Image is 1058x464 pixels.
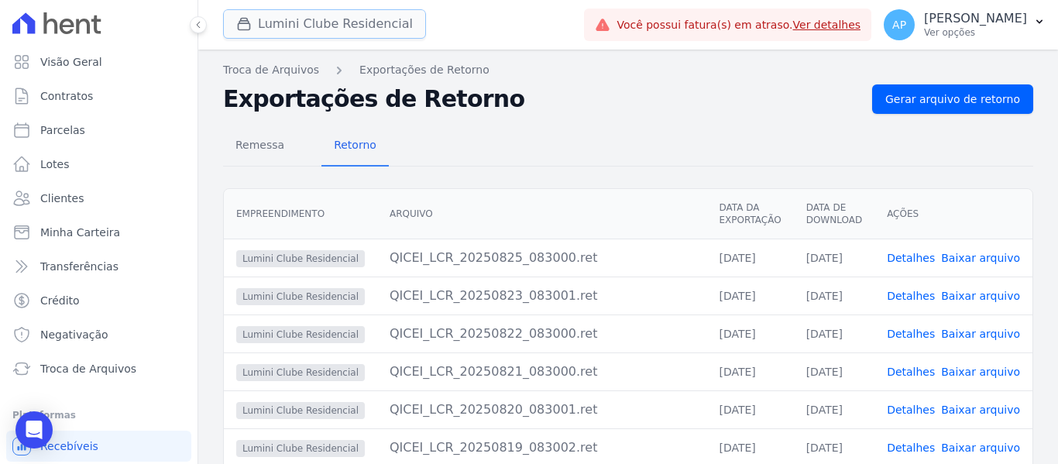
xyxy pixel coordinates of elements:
a: Negativação [6,319,191,350]
span: AP [892,19,906,30]
td: [DATE] [794,277,874,314]
span: Retorno [325,129,386,160]
td: [DATE] [794,352,874,390]
a: Troca de Arquivos [223,62,319,78]
td: [DATE] [706,352,793,390]
a: Parcelas [6,115,191,146]
td: [DATE] [794,390,874,428]
td: [DATE] [706,314,793,352]
a: Lotes [6,149,191,180]
a: Crédito [6,285,191,316]
a: Contratos [6,81,191,112]
span: Lotes [40,156,70,172]
p: [PERSON_NAME] [924,11,1027,26]
th: Empreendimento [224,189,377,239]
h2: Exportações de Retorno [223,85,860,113]
div: QICEI_LCR_20250820_083001.ret [390,400,695,419]
td: [DATE] [706,239,793,277]
a: Ver detalhes [793,19,861,31]
a: Recebíveis [6,431,191,462]
span: Lumini Clube Residencial [236,364,365,381]
div: QICEI_LCR_20250819_083002.ret [390,438,695,457]
span: Lumini Clube Residencial [236,440,365,457]
span: Recebíveis [40,438,98,454]
a: Minha Carteira [6,217,191,248]
a: Remessa [223,126,297,167]
a: Baixar arquivo [941,366,1020,378]
div: QICEI_LCR_20250825_083000.ret [390,249,695,267]
a: Baixar arquivo [941,328,1020,340]
span: Troca de Arquivos [40,361,136,376]
td: [DATE] [794,239,874,277]
button: AP [PERSON_NAME] Ver opções [871,3,1058,46]
th: Data da Exportação [706,189,793,239]
a: Baixar arquivo [941,290,1020,302]
span: Contratos [40,88,93,104]
span: Parcelas [40,122,85,138]
td: [DATE] [706,277,793,314]
span: Você possui fatura(s) em atraso. [617,17,860,33]
div: QICEI_LCR_20250822_083000.ret [390,325,695,343]
a: Detalhes [887,442,935,454]
div: Open Intercom Messenger [15,411,53,449]
span: Lumini Clube Residencial [236,402,365,419]
a: Baixar arquivo [941,404,1020,416]
a: Exportações de Retorno [359,62,489,78]
span: Clientes [40,191,84,206]
a: Baixar arquivo [941,442,1020,454]
th: Data de Download [794,189,874,239]
a: Detalhes [887,328,935,340]
a: Troca de Arquivos [6,353,191,384]
a: Detalhes [887,366,935,378]
a: Clientes [6,183,191,214]
a: Detalhes [887,404,935,416]
td: [DATE] [706,390,793,428]
span: Negativação [40,327,108,342]
span: Lumini Clube Residencial [236,326,365,343]
td: [DATE] [794,314,874,352]
nav: Breadcrumb [223,62,1033,78]
p: Ver opções [924,26,1027,39]
span: Gerar arquivo de retorno [885,91,1020,107]
a: Detalhes [887,290,935,302]
span: Minha Carteira [40,225,120,240]
a: Transferências [6,251,191,282]
span: Crédito [40,293,80,308]
div: Plataformas [12,406,185,424]
span: Lumini Clube Residencial [236,288,365,305]
a: Detalhes [887,252,935,264]
a: Retorno [321,126,389,167]
a: Visão Geral [6,46,191,77]
div: QICEI_LCR_20250821_083000.ret [390,363,695,381]
span: Transferências [40,259,119,274]
button: Lumini Clube Residencial [223,9,426,39]
span: Remessa [226,129,294,160]
span: Lumini Clube Residencial [236,250,365,267]
a: Baixar arquivo [941,252,1020,264]
a: Gerar arquivo de retorno [872,84,1033,114]
th: Arquivo [377,189,707,239]
span: Visão Geral [40,54,102,70]
div: QICEI_LCR_20250823_083001.ret [390,287,695,305]
th: Ações [874,189,1032,239]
